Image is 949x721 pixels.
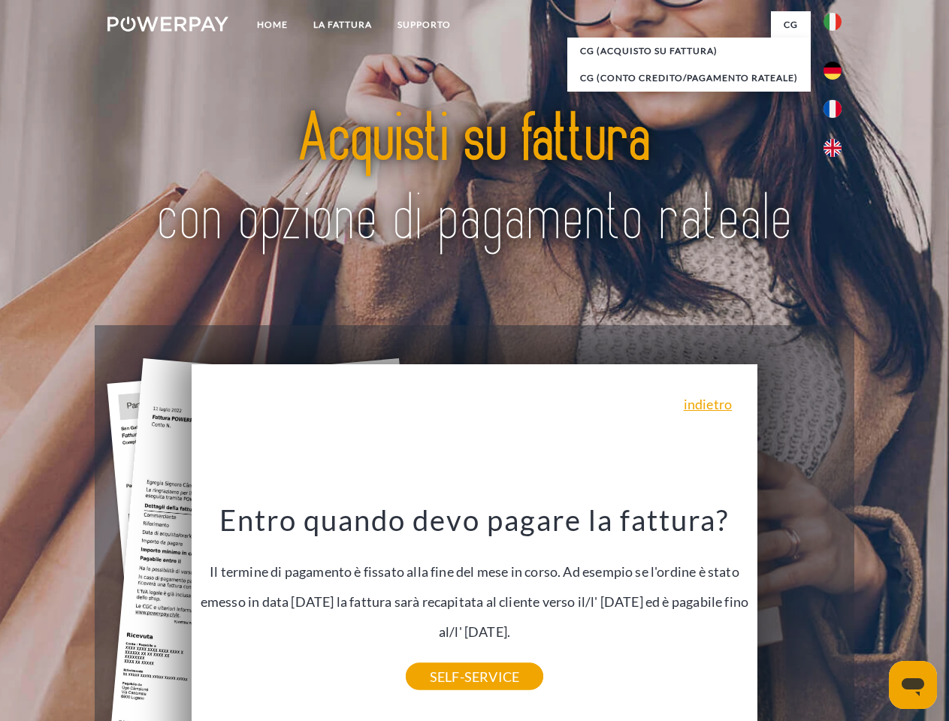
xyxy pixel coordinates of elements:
[244,11,301,38] a: Home
[889,661,937,709] iframe: Pulsante per aprire la finestra di messaggistica
[684,397,732,411] a: indietro
[107,17,228,32] img: logo-powerpay-white.svg
[771,11,811,38] a: CG
[385,11,464,38] a: Supporto
[144,72,805,288] img: title-powerpay_it.svg
[406,663,543,690] a: SELF-SERVICE
[824,13,842,31] img: it
[201,502,749,677] div: Il termine di pagamento è fissato alla fine del mese in corso. Ad esempio se l'ordine è stato eme...
[824,62,842,80] img: de
[201,502,749,538] h3: Entro quando devo pagare la fattura?
[567,38,811,65] a: CG (Acquisto su fattura)
[567,65,811,92] a: CG (Conto Credito/Pagamento rateale)
[824,139,842,157] img: en
[301,11,385,38] a: LA FATTURA
[824,100,842,118] img: fr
